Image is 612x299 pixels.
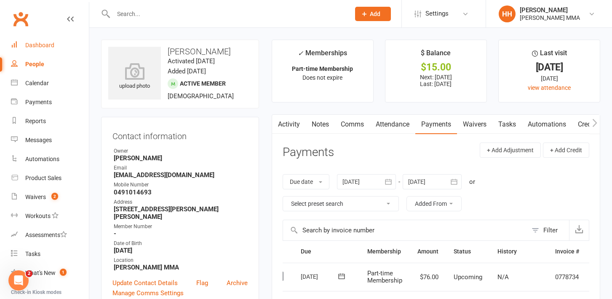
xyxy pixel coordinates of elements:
[480,143,541,158] button: + Add Adjustment
[196,278,208,288] a: Flag
[306,115,335,134] a: Notes
[406,196,462,211] button: Added From
[168,57,215,65] time: Activated [DATE]
[520,6,580,14] div: [PERSON_NAME]
[410,263,446,291] td: $76.00
[114,230,248,237] strong: -
[506,63,592,72] div: [DATE]
[11,169,89,188] a: Product Sales
[114,240,248,248] div: Date of Birth
[51,193,58,200] span: 2
[11,150,89,169] a: Automations
[10,8,31,30] a: Clubworx
[112,288,184,298] a: Manage Comms Settings
[60,269,67,276] span: 1
[298,48,347,63] div: Memberships
[335,115,370,134] a: Comms
[114,256,248,264] div: Location
[25,61,44,67] div: People
[490,241,548,262] th: History
[114,164,248,172] div: Email
[425,4,449,23] span: Settings
[114,147,248,155] div: Owner
[11,55,89,74] a: People
[11,264,89,283] a: What's New1
[25,194,46,200] div: Waivers
[283,146,334,159] h3: Payments
[532,48,567,63] div: Last visit
[393,63,479,72] div: $15.00
[227,278,248,288] a: Archive
[370,115,415,134] a: Attendance
[11,112,89,131] a: Reports
[522,115,572,134] a: Automations
[114,247,248,254] strong: [DATE]
[25,80,49,86] div: Calendar
[370,11,380,17] span: Add
[283,174,329,189] button: Due date
[114,223,248,231] div: Member Number
[355,7,391,21] button: Add
[114,171,248,179] strong: [EMAIL_ADDRESS][DOMAIN_NAME]
[108,63,161,91] div: upload photo
[292,65,353,72] strong: Part-time Membership
[25,156,59,162] div: Automations
[520,14,580,22] div: [PERSON_NAME] MMA
[11,207,89,226] a: Workouts
[11,245,89,264] a: Tasks
[112,278,178,288] a: Update Contact Details
[26,270,32,277] span: 2
[25,99,52,105] div: Payments
[272,115,306,134] a: Activity
[283,220,527,240] input: Search by invoice number
[108,47,252,56] h3: [PERSON_NAME]
[11,36,89,55] a: Dashboard
[25,251,40,257] div: Tasks
[111,8,344,20] input: Search...
[497,273,509,281] span: N/A
[25,42,54,48] div: Dashboard
[457,115,492,134] a: Waivers
[302,74,342,81] span: Does not expire
[301,270,339,283] div: [DATE]
[25,118,46,124] div: Reports
[25,175,61,181] div: Product Sales
[499,5,516,22] div: HH
[421,48,451,63] div: $ Balance
[446,241,490,262] th: Status
[11,188,89,207] a: Waivers 2
[11,93,89,112] a: Payments
[543,225,558,235] div: Filter
[293,241,360,262] th: Due
[543,143,589,158] button: + Add Credit
[548,241,587,262] th: Invoice #
[469,177,475,187] div: or
[506,74,592,83] div: [DATE]
[492,115,522,134] a: Tasks
[367,269,402,284] span: Part-time Membership
[25,137,52,143] div: Messages
[114,198,248,206] div: Address
[360,241,410,262] th: Membership
[11,226,89,245] a: Assessments
[454,273,482,281] span: Upcoming
[548,263,587,291] td: 0778734
[8,270,29,291] iframe: Intercom live chat
[528,84,571,91] a: view attendance
[114,189,248,196] strong: 0491014693
[25,213,51,219] div: Workouts
[410,241,446,262] th: Amount
[25,269,56,276] div: What's New
[168,92,234,100] span: [DEMOGRAPHIC_DATA]
[393,74,479,87] p: Next: [DATE] Last: [DATE]
[168,67,206,75] time: Added [DATE]
[114,205,248,221] strong: [STREET_ADDRESS][PERSON_NAME][PERSON_NAME]
[180,80,226,87] span: Active member
[112,128,248,141] h3: Contact information
[114,181,248,189] div: Mobile Number
[11,74,89,93] a: Calendar
[298,49,303,57] i: ✓
[25,232,67,238] div: Assessments
[11,131,89,150] a: Messages
[114,264,248,271] strong: [PERSON_NAME] MMA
